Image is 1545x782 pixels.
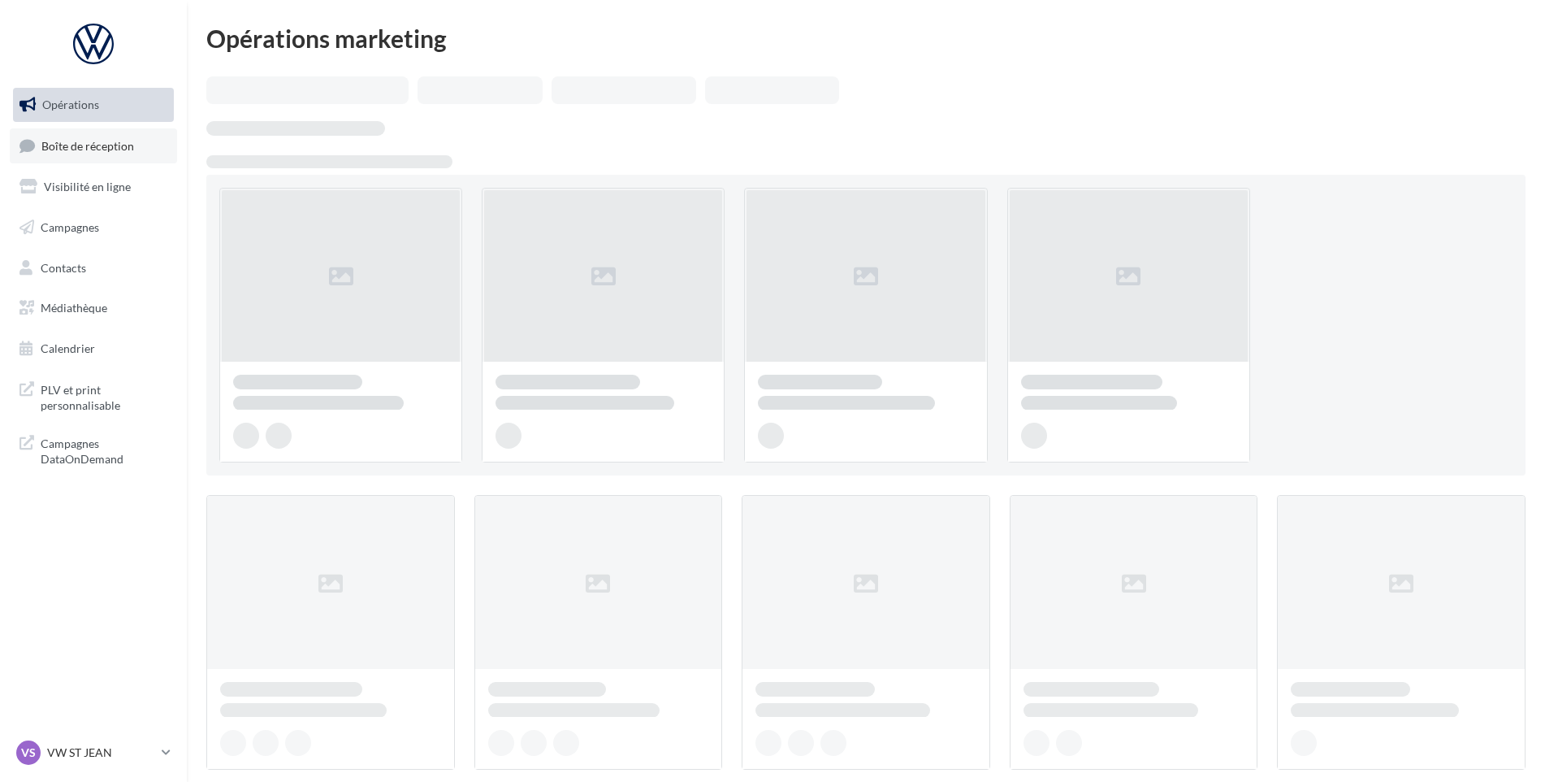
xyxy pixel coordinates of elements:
span: Campagnes DataOnDemand [41,432,167,467]
p: VW ST JEAN [47,745,155,761]
a: VS VW ST JEAN [13,737,174,768]
span: Boîte de réception [41,138,134,152]
div: Opérations marketing [206,26,1526,50]
a: PLV et print personnalisable [10,372,177,420]
span: Calendrier [41,341,95,355]
span: Contacts [41,260,86,274]
span: VS [21,745,36,761]
a: Calendrier [10,332,177,366]
a: Visibilité en ligne [10,170,177,204]
a: Contacts [10,251,177,285]
span: Visibilité en ligne [44,180,131,193]
a: Boîte de réception [10,128,177,163]
a: Campagnes [10,211,177,245]
a: Campagnes DataOnDemand [10,426,177,474]
span: Campagnes [41,220,99,234]
a: Opérations [10,88,177,122]
span: PLV et print personnalisable [41,379,167,414]
span: Opérations [42,98,99,111]
span: Médiathèque [41,301,107,315]
a: Médiathèque [10,291,177,325]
